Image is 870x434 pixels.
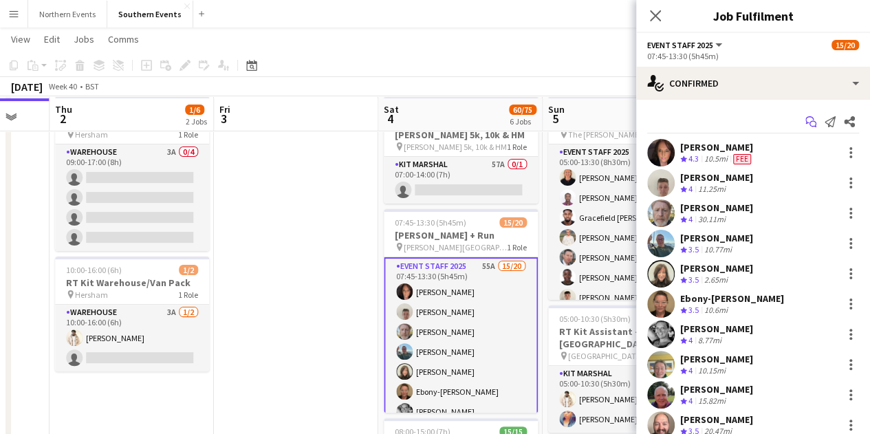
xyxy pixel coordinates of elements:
[384,209,538,413] app-job-card: 07:45-13:30 (5h45m)15/20[PERSON_NAME] + Run [PERSON_NAME][GEOGRAPHIC_DATA], [GEOGRAPHIC_DATA], [G...
[384,157,538,204] app-card-role: Kit Marshal57A0/107:00-14:00 (7h)
[11,80,43,94] div: [DATE]
[548,96,702,300] app-job-card: 05:00-13:30 (8h30m)21/21Kent Running Festival The [PERSON_NAME][GEOGRAPHIC_DATA]1 RoleEvent Staff...
[499,217,527,228] span: 15/20
[730,153,754,165] div: Crew has different fees then in role
[695,184,728,195] div: 11.25mi
[548,366,702,433] app-card-role: Kit Marshal2/205:00-10:30 (5h30m)[PERSON_NAME][PERSON_NAME]
[178,290,198,300] span: 1 Role
[688,153,699,164] span: 4.3
[688,335,693,345] span: 4
[384,96,538,204] app-job-card: 07:00-14:00 (7h)0/1RT Kit Assistant - [PERSON_NAME] 5k, 10k & HM [PERSON_NAME] 5k, 10k & HM1 Role...
[39,30,65,48] a: Edit
[404,242,507,252] span: [PERSON_NAME][GEOGRAPHIC_DATA], [GEOGRAPHIC_DATA], [GEOGRAPHIC_DATA]
[647,40,713,50] span: Event Staff 2025
[55,144,209,251] app-card-role: Warehouse3A0/409:00-17:00 (8h)
[510,116,536,127] div: 6 Jobs
[102,30,144,48] a: Comms
[108,33,139,45] span: Comms
[688,244,699,254] span: 3.5
[11,33,30,45] span: View
[548,325,702,350] h3: RT Kit Assistant - [GEOGRAPHIC_DATA] 10k
[559,314,631,324] span: 05:00-10:30 (5h30m)
[680,383,753,395] div: [PERSON_NAME]
[680,292,784,305] div: Ebony-[PERSON_NAME]
[702,153,730,165] div: 10.5mi
[185,105,204,115] span: 1/6
[186,116,207,127] div: 2 Jobs
[695,214,728,226] div: 30.11mi
[384,229,538,241] h3: [PERSON_NAME] + Run
[568,351,644,361] span: [GEOGRAPHIC_DATA]
[55,96,209,251] app-job-card: 09:00-17:00 (8h)0/4Re-rebboning Hersham1 RoleWarehouse3A0/409:00-17:00 (8h)
[85,81,99,91] div: BST
[636,7,870,25] h3: Job Fulfilment
[680,202,753,214] div: [PERSON_NAME]
[680,323,753,335] div: [PERSON_NAME]
[75,290,108,300] span: Hersham
[55,276,209,289] h3: RT Kit Warehouse/Van Pack
[509,105,536,115] span: 60/75
[546,111,565,127] span: 5
[647,40,724,50] button: Event Staff 2025
[647,51,859,61] div: 07:45-13:30 (5h45m)
[382,111,399,127] span: 4
[74,33,94,45] span: Jobs
[831,40,859,50] span: 15/20
[404,142,507,152] span: [PERSON_NAME] 5k, 10k & HM
[680,141,754,153] div: [PERSON_NAME]
[6,30,36,48] a: View
[55,305,209,371] app-card-role: Warehouse3A1/210:00-16:00 (6h)[PERSON_NAME]
[178,129,198,140] span: 1 Role
[680,413,753,426] div: [PERSON_NAME]
[702,305,730,316] div: 10.6mi
[695,365,728,377] div: 10.15mi
[28,1,107,28] button: Northern Events
[688,214,693,224] span: 4
[66,265,122,275] span: 10:00-16:00 (6h)
[680,171,753,184] div: [PERSON_NAME]
[733,154,751,164] span: Fee
[680,353,753,365] div: [PERSON_NAME]
[55,103,72,116] span: Thu
[568,129,671,140] span: The [PERSON_NAME][GEOGRAPHIC_DATA]
[75,129,108,140] span: Hersham
[688,395,693,406] span: 4
[179,265,198,275] span: 1/2
[107,1,193,28] button: Southern Events
[217,111,230,127] span: 3
[548,103,565,116] span: Sun
[507,242,527,252] span: 1 Role
[44,33,60,45] span: Edit
[702,244,735,256] div: 10.77mi
[688,184,693,194] span: 4
[688,274,699,285] span: 3.5
[680,232,753,244] div: [PERSON_NAME]
[384,103,399,116] span: Sat
[219,103,230,116] span: Fri
[395,217,466,228] span: 07:45-13:30 (5h45m)
[68,30,100,48] a: Jobs
[53,111,72,127] span: 2
[507,142,527,152] span: 1 Role
[688,305,699,315] span: 3.5
[688,365,693,376] span: 4
[695,395,728,407] div: 15.82mi
[548,305,702,433] app-job-card: 05:00-10:30 (5h30m)2/2RT Kit Assistant - [GEOGRAPHIC_DATA] 10k [GEOGRAPHIC_DATA]1 RoleKit Marshal...
[55,257,209,371] app-job-card: 10:00-16:00 (6h)1/2RT Kit Warehouse/Van Pack Hersham1 RoleWarehouse3A1/210:00-16:00 (6h)[PERSON_N...
[702,274,730,286] div: 2.65mi
[680,262,753,274] div: [PERSON_NAME]
[636,67,870,100] div: Confirmed
[45,81,80,91] span: Week 40
[695,335,724,347] div: 8.77mi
